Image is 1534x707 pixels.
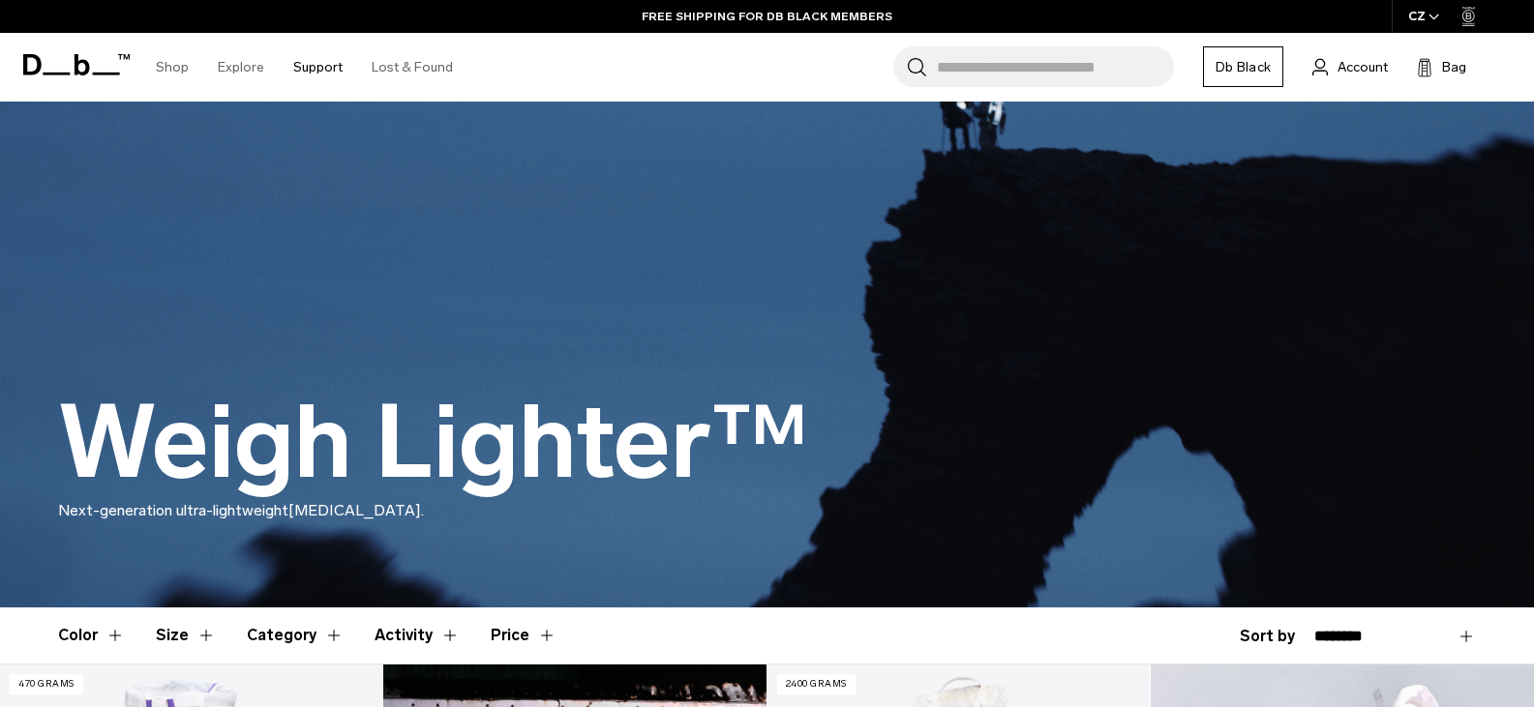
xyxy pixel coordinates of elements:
[156,33,189,102] a: Shop
[1203,46,1283,87] a: Db Black
[642,8,892,25] a: FREE SHIPPING FOR DB BLACK MEMBERS
[141,33,467,102] nav: Main Navigation
[288,501,424,519] span: [MEDICAL_DATA].
[58,607,125,663] button: Toggle Filter
[156,607,216,663] button: Toggle Filter
[1312,55,1388,78] a: Account
[1442,57,1466,77] span: Bag
[58,387,808,499] h1: Weigh Lighter™
[372,33,453,102] a: Lost & Found
[777,674,856,694] p: 2400 grams
[1338,57,1388,77] span: Account
[218,33,264,102] a: Explore
[375,607,460,663] button: Toggle Filter
[491,607,556,663] button: Toggle Price
[10,674,83,694] p: 470 grams
[58,501,288,519] span: Next-generation ultra-lightweight
[1417,55,1466,78] button: Bag
[247,607,344,663] button: Toggle Filter
[293,33,343,102] a: Support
